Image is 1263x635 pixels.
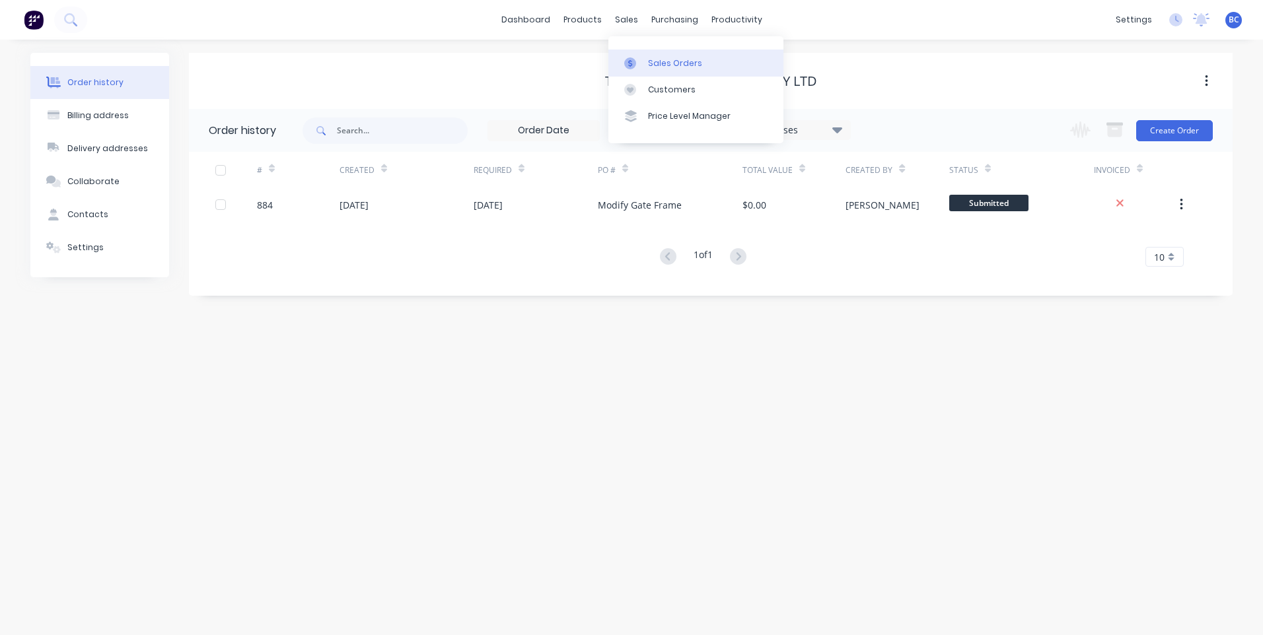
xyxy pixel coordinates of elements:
[694,248,713,267] div: 1 of 1
[337,117,468,144] input: Search...
[648,57,702,69] div: Sales Orders
[67,143,148,154] div: Delivery addresses
[209,123,276,139] div: Order history
[846,164,892,176] div: Created By
[598,198,682,212] div: Modify Gate Frame
[846,198,920,212] div: [PERSON_NAME]
[30,66,169,99] button: Order history
[30,198,169,231] button: Contacts
[1094,164,1130,176] div: Invoiced
[67,242,104,253] div: Settings
[742,198,766,212] div: $0.00
[474,164,512,176] div: Required
[67,77,124,88] div: Order history
[1154,250,1165,264] span: 10
[846,152,949,188] div: Created By
[474,198,503,212] div: [DATE]
[1136,120,1213,141] button: Create Order
[340,164,375,176] div: Created
[645,10,705,30] div: purchasing
[30,132,169,165] button: Delivery addresses
[742,152,846,188] div: Total Value
[739,123,850,137] div: 19 Statuses
[648,84,696,96] div: Customers
[949,152,1094,188] div: Status
[949,195,1028,211] span: Submitted
[1094,152,1176,188] div: Invoiced
[495,10,557,30] a: dashboard
[598,152,742,188] div: PO #
[648,110,731,122] div: Price Level Manager
[30,165,169,198] button: Collaborate
[1229,14,1239,26] span: BC
[67,110,129,121] div: Billing address
[488,121,599,141] input: Order Date
[30,231,169,264] button: Settings
[24,10,44,30] img: Factory
[605,73,817,89] div: TLF Developments No 2 Pty Ltd
[67,176,120,187] div: Collaborate
[608,77,783,103] a: Customers
[67,209,108,220] div: Contacts
[257,164,262,176] div: #
[608,10,645,30] div: sales
[598,164,616,176] div: PO #
[742,164,793,176] div: Total Value
[257,198,273,212] div: 884
[557,10,608,30] div: products
[705,10,769,30] div: productivity
[30,99,169,132] button: Billing address
[340,198,369,212] div: [DATE]
[949,164,978,176] div: Status
[340,152,474,188] div: Created
[257,152,340,188] div: #
[474,152,598,188] div: Required
[1109,10,1159,30] div: settings
[608,103,783,129] a: Price Level Manager
[608,50,783,76] a: Sales Orders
